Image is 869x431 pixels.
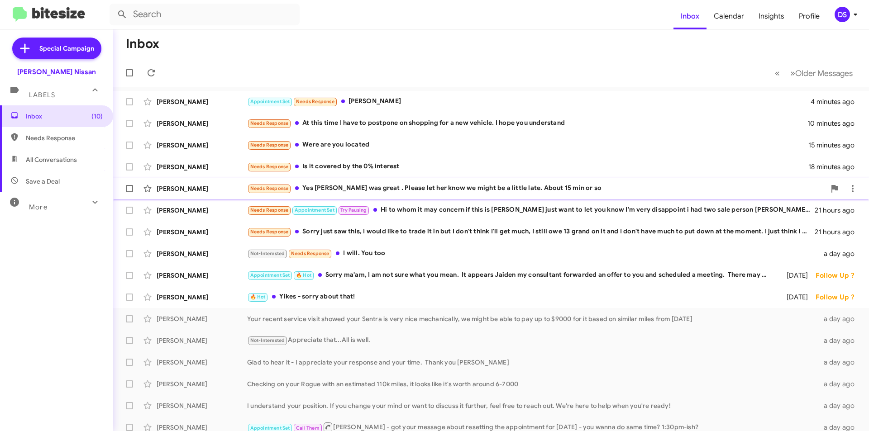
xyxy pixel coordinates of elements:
div: DS [835,7,850,22]
div: Yes [PERSON_NAME] was great . Please let her know we might be a little late. About 15 min or so [247,183,826,194]
div: a day ago [818,401,862,410]
div: [PERSON_NAME] [157,249,247,258]
div: Sorry ma'am, I am not sure what you mean. It appears Jaiden my consultant forwarded an offer to y... [247,270,775,280]
div: Follow Up ? [816,271,862,280]
div: [DATE] [775,271,816,280]
div: 21 hours ago [815,227,862,237]
span: Needs Response [250,142,289,148]
span: Needs Response [26,133,103,142]
span: Inbox [26,112,103,121]
div: I understand your position. If you change your mind or want to discuss it further, feel free to r... [247,401,818,410]
div: [PERSON_NAME] Nissan [17,67,96,76]
div: [PERSON_NAME] [157,119,247,128]
h1: Inbox [126,37,159,51]
div: [PERSON_NAME] [157,141,247,150]
div: I will. You too [247,248,818,259]
div: Hi to whom it may concern if this is [PERSON_NAME] just want to let you know I'm very disappoint ... [247,205,815,215]
span: Needs Response [291,251,329,256]
span: Labels [29,91,55,99]
span: All Conversations [26,155,77,164]
div: Follow Up ? [816,293,862,302]
div: a day ago [818,314,862,323]
div: Checking on your Rogue with an estimated 110k miles, it looks like it's worth around 6-7000 [247,379,818,388]
button: DS [827,7,859,22]
span: Appointment Set [250,272,290,278]
div: [DATE] [775,293,816,302]
a: Calendar [707,3,751,29]
button: Previous [769,64,785,82]
span: Needs Response [250,207,289,213]
div: [PERSON_NAME] [157,227,247,237]
div: [PERSON_NAME] [157,358,247,367]
div: Sorry just saw this, I would like to trade it in but I don't think I'll get much, I still owe 13 ... [247,227,815,237]
div: [PERSON_NAME] [157,314,247,323]
span: Try Pausing [340,207,367,213]
div: 15 minutes ago [808,141,862,150]
div: 18 minutes ago [808,162,862,171]
span: 🔥 Hot [296,272,311,278]
span: 🔥 Hot [250,294,266,300]
span: Needs Response [250,185,289,191]
div: [PERSON_NAME] [157,271,247,280]
span: Appointment Set [250,99,290,104]
a: Profile [792,3,827,29]
div: [PERSON_NAME] [157,336,247,345]
div: [PERSON_NAME] [157,206,247,215]
div: a day ago [818,336,862,345]
div: [PERSON_NAME] [157,401,247,410]
span: Special Campaign [39,44,94,53]
div: [PERSON_NAME] [157,379,247,388]
span: Older Messages [795,68,853,78]
span: More [29,203,48,211]
span: Not-Interested [250,337,285,343]
div: Is it covered by the 0% interest [247,161,808,172]
div: [PERSON_NAME] [157,97,247,106]
div: [PERSON_NAME] [247,96,811,107]
span: Needs Response [296,99,334,104]
a: Special Campaign [12,38,101,59]
span: Needs Response [250,164,289,170]
div: a day ago [818,249,862,258]
input: Search [110,4,300,25]
span: Appointment Set [250,425,290,431]
div: Glad to hear it - I appreciate your response and your time. Thank you [PERSON_NAME] [247,358,818,367]
span: » [790,67,795,79]
button: Next [785,64,858,82]
span: Needs Response [250,120,289,126]
div: Were are you located [247,140,808,150]
span: Call Them [296,425,320,431]
div: Yikes - sorry about that! [247,292,775,302]
a: Inbox [673,3,707,29]
div: [PERSON_NAME] [157,293,247,302]
nav: Page navigation example [770,64,858,82]
span: Save a Deal [26,177,60,186]
div: At this time I have to postpone on shopping for a new vehicle. I hope you understand [247,118,807,128]
span: (10) [91,112,103,121]
div: Appreciate that...All is well. [247,335,818,346]
div: 21 hours ago [815,206,862,215]
span: « [775,67,780,79]
span: Needs Response [250,229,289,235]
div: Your recent service visit showed your Sentra is very nice mechanically, we might be able to pay u... [247,314,818,323]
a: Insights [751,3,792,29]
div: [PERSON_NAME] [157,162,247,171]
div: [PERSON_NAME] [157,184,247,193]
div: 10 minutes ago [807,119,862,128]
div: a day ago [818,379,862,388]
span: Appointment Set [295,207,334,213]
span: Not-Interested [250,251,285,256]
div: 4 minutes ago [811,97,862,106]
div: a day ago [818,358,862,367]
